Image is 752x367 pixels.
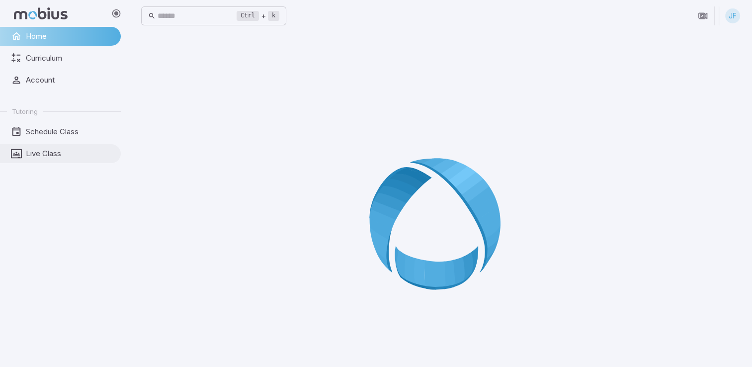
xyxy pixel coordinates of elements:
[237,10,279,22] div: +
[26,53,114,64] span: Curriculum
[725,8,740,23] div: JF
[26,148,114,159] span: Live Class
[693,6,712,25] button: Join in Zoom Client
[26,75,114,86] span: Account
[26,126,114,137] span: Schedule Class
[268,11,279,21] kbd: k
[237,11,259,21] kbd: Ctrl
[26,31,114,42] span: Home
[12,107,38,116] span: Tutoring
